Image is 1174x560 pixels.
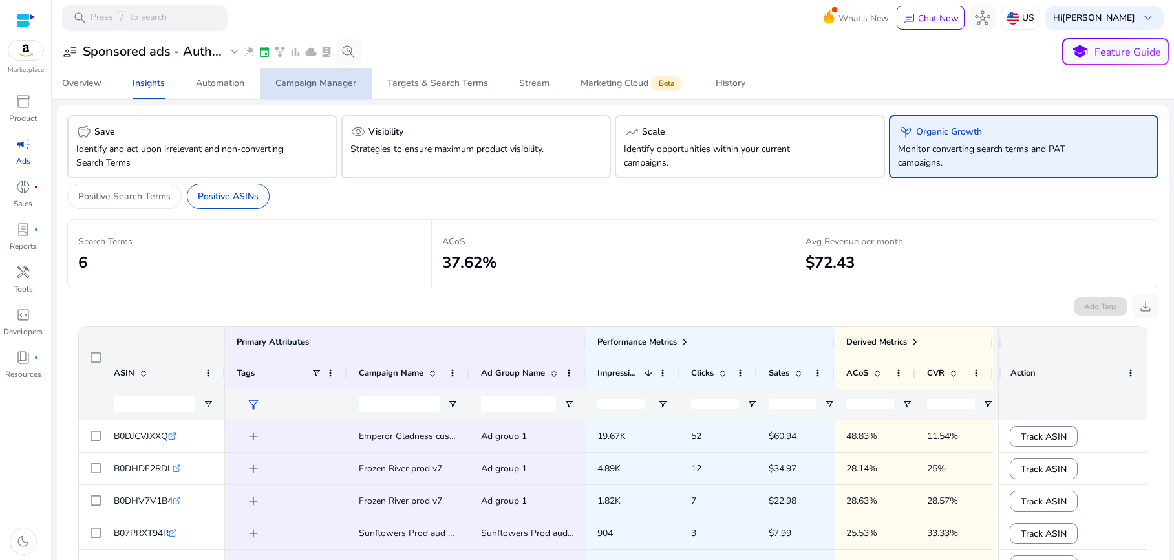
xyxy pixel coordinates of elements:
[16,136,31,152] span: campaign
[350,124,366,140] span: visibility
[691,495,696,507] span: 7
[983,399,993,409] button: Open Filter Menu
[916,127,982,138] h5: Organic Growth
[769,488,823,514] p: $22.98
[1140,10,1156,26] span: keyboard_arrow_down
[359,430,479,442] span: Emperor Gladness cust v4 adj
[8,41,43,60] img: amazon.svg
[246,429,261,444] span: add
[76,142,286,169] p: Identify and act upon irrelevant and non-converting Search Terms
[258,45,271,58] span: event
[898,124,913,140] span: psychiatry
[1021,456,1067,482] span: Track ASIN
[359,527,460,539] span: Sunflowers Prod aud adj
[970,5,996,31] button: hub
[246,397,261,413] span: filter_alt
[1021,488,1067,515] span: Track ASIN
[359,495,442,507] span: Frozen River prod v7
[336,39,361,65] button: search_insights
[481,367,545,379] span: Ad Group Name
[359,462,442,475] span: Frozen River prod v7
[691,430,701,442] span: 52
[114,430,168,442] span: B0DJCVJXXQ
[114,462,173,475] span: B0DHDF2RDL
[442,253,785,272] h2: 37.62%
[320,45,333,58] span: lab_profile
[902,399,912,409] button: Open Filter Menu
[304,45,317,58] span: cloud
[10,241,37,252] p: Reports
[14,283,33,295] p: Tools
[597,520,668,546] p: 904
[564,399,574,409] button: Open Filter Menu
[846,520,904,546] p: 25.53%
[846,423,904,449] p: 48.83%
[597,367,639,379] span: Impressions
[716,79,745,88] div: History
[824,399,835,409] button: Open Filter Menu
[341,44,356,59] span: search_insights
[1010,426,1078,447] button: Track ASIN
[198,189,259,203] p: Positive ASINs
[116,11,127,25] span: /
[1094,45,1161,60] p: Feature Guide
[359,367,423,379] span: Campaign Name
[237,367,255,379] span: Tags
[16,179,31,195] span: donut_small
[1010,523,1078,544] button: Track ASIN
[1010,367,1036,379] span: Action
[16,307,31,323] span: code_blocks
[846,455,904,482] p: 28.14%
[14,198,32,210] p: Sales
[975,10,990,26] span: hub
[91,11,167,25] p: Press to search
[34,227,39,232] span: fiber_manual_record
[9,113,37,124] p: Product
[114,396,195,412] input: ASIN Filter Input
[1133,294,1158,319] button: download
[275,79,356,88] div: Campaign Manager
[442,235,785,248] p: ACoS
[83,44,222,59] h3: Sponsored ads - Auth...
[350,142,560,156] p: Strategies to ensure maximum product visibility.
[1010,458,1078,479] button: Track ASIN
[387,79,488,88] div: Targets & Search Terms
[769,455,823,482] p: $34.97
[1021,424,1067,450] span: Track ASIN
[5,369,41,380] p: Resources
[16,155,30,167] p: Ads
[3,326,43,338] p: Developers
[16,533,31,549] span: dark_mode
[597,455,668,482] p: 4.89K
[898,142,1108,169] p: Monitor converting search terms and PAT campaigns.
[196,79,244,88] div: Automation
[691,527,696,539] span: 3
[16,350,31,365] span: book_4
[597,336,677,348] span: Performance Metrics
[806,253,1147,272] h2: $72.43
[16,222,31,237] span: lab_profile
[481,430,527,442] span: Ad group 1
[94,127,115,138] h5: Save
[62,79,101,88] div: Overview
[273,45,286,58] span: family_history
[897,6,965,30] button: chatChat Now
[927,495,958,507] span: 28.57%
[927,527,958,539] span: 33.33%
[76,124,92,140] span: savings
[597,488,668,514] p: 1.82K
[78,235,421,248] p: Search Terms
[203,399,213,409] button: Open Filter Menu
[78,189,171,203] p: Positive Search Terms
[16,94,31,109] span: inventory_2
[769,520,823,546] p: $7.99
[846,488,904,514] p: 28.63%
[78,253,421,272] h2: 6
[72,10,88,26] span: search
[481,527,582,539] span: Sunflowers Prod aud adj
[846,336,907,348] span: Derived Metrics
[34,184,39,189] span: fiber_manual_record
[1010,491,1078,512] button: Track ASIN
[481,396,556,412] input: Ad Group Name Filter Input
[1071,43,1089,61] span: school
